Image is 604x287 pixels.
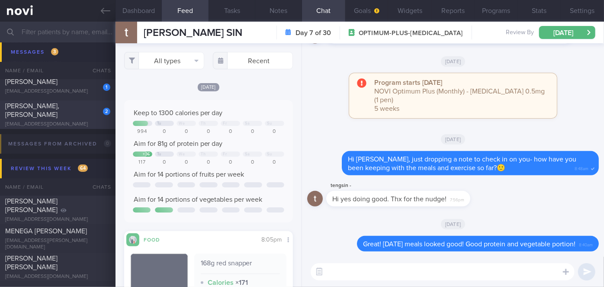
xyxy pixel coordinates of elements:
div: 1 [103,46,110,54]
span: Aim for 14 portions of fruits per week [134,171,244,178]
span: MENEGA [PERSON_NAME] [5,228,87,235]
span: [PERSON_NAME] [PERSON_NAME] [5,198,58,213]
div: + 36 [143,152,150,157]
span: Great! [DATE] meals looked good! Good protein and vegetable portion! [363,241,575,248]
span: Keep to 1300 calories per day [134,110,223,116]
div: 117 [133,159,152,166]
div: Fr [223,152,227,157]
span: [DATE] [441,56,466,67]
div: Th [201,152,206,157]
div: 0 [243,129,262,135]
strong: × 171 [235,279,248,286]
div: 0 [243,159,262,166]
div: [EMAIL_ADDRESS][DOMAIN_NAME] [5,121,110,128]
div: Sa [245,152,250,157]
div: 0 [199,159,218,166]
span: Hi [PERSON_NAME], just dropping a note to check in on you- how have you been keeping with the mea... [348,156,576,171]
span: OPTIMUM-PLUS-[MEDICAL_DATA] [359,29,463,38]
div: 0 [199,129,218,135]
div: Sa [245,121,250,126]
span: NOVI Optimum Plus (Monthly) - [MEDICAL_DATA] 0.5mg (1 pen) [374,88,545,103]
span: [DATE] [441,134,466,145]
div: 0 [155,159,174,166]
div: 994 [133,129,152,135]
strong: Calories [208,279,234,286]
span: 7:56pm [450,195,464,203]
div: 0 [265,129,284,135]
div: Review this week [9,163,90,174]
div: 168g red snapper [201,259,280,274]
strong: Day 7 of 30 [296,29,331,37]
div: [EMAIL_ADDRESS][DOMAIN_NAME] [5,88,110,95]
div: [EMAIL_ADDRESS][DOMAIN_NAME] [5,68,110,75]
div: 0 [155,129,174,135]
div: 0 [221,129,240,135]
div: Chats [81,178,116,196]
div: 2 [103,108,110,115]
button: All types [124,52,204,69]
div: Su [267,121,272,126]
span: [PERSON_NAME] [5,78,58,85]
div: 0 [265,159,284,166]
div: Messages from Archived [6,138,113,150]
div: Th [201,121,206,126]
div: [EMAIL_ADDRESS][DOMAIN_NAME] [5,216,110,223]
div: 0 [221,159,240,166]
span: 8:48am [575,164,588,172]
span: [PERSON_NAME] [PERSON_NAME] [5,255,58,271]
span: 8:05pm [261,237,282,243]
strong: Program starts [DATE] [374,79,442,86]
div: 0 [177,129,196,135]
span: [DATE] [198,83,219,91]
div: 1 [103,84,110,91]
div: Tu [157,121,161,126]
span: [PERSON_NAME] SIN [144,28,243,38]
div: [EMAIL_ADDRESS][DOMAIN_NAME] [5,274,110,280]
div: tengsin - [326,181,496,191]
span: [DATE] [441,219,466,229]
div: Tu [157,152,161,157]
span: 8:40am [579,240,593,248]
div: We [179,121,185,126]
div: Su [267,152,272,157]
span: Review By [506,29,534,37]
span: Hi yes doing good. Thx for the nudge! [332,196,447,203]
div: Fr [223,121,227,126]
span: 0 [104,140,111,147]
span: 5 weeks [374,105,399,112]
span: Aim for 81g of protein per day [134,140,223,147]
span: Aim for 14 portions of vegetables per week [134,196,263,203]
button: [DATE] [539,26,595,39]
div: [EMAIL_ADDRESS][PERSON_NAME][DOMAIN_NAME] [5,238,110,251]
span: 64 [78,164,88,172]
div: Food [139,235,174,243]
span: [PERSON_NAME] [PERSON_NAME] ([PERSON_NAME]) [5,41,61,65]
div: 0 [177,159,196,166]
span: [PERSON_NAME], [PERSON_NAME] [5,103,59,118]
div: We [179,152,185,157]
